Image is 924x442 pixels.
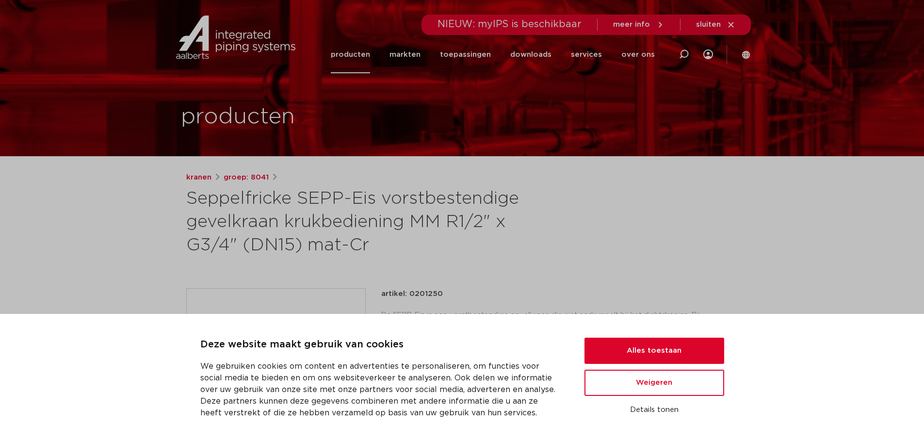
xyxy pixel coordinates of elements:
[331,36,370,73] a: producten
[621,36,655,73] a: over ons
[331,36,655,73] nav: Menu
[584,370,724,396] button: Weigeren
[571,36,602,73] a: services
[584,402,724,418] button: Details tonen
[696,20,735,29] a: sluiten
[181,101,295,132] h1: producten
[584,338,724,364] button: Alles toestaan
[389,36,421,73] a: markten
[438,19,582,29] span: NIEUW: myIPS is beschikbaar
[200,360,561,419] p: We gebruiken cookies om content en advertenties te personaliseren, om functies voor social media ...
[440,36,491,73] a: toepassingen
[613,20,665,29] a: meer info
[381,288,443,300] p: artikel: 0201250
[186,187,551,257] h1: Seppelfricke SEPP-Eis vorstbestendige gevelkraan krukbediening MM R1/2" x G3/4" (DN15) mat-Cr
[696,21,721,28] span: sluiten
[613,21,650,28] span: meer info
[224,172,269,183] a: groep: 8041
[381,308,738,405] div: De SEPP-Eis is een vorstbestendige gevelkraan die niet nadruppelt bij het dichtdraaien. Bij bevri...
[200,337,561,353] p: Deze website maakt gebruik van cookies
[510,36,551,73] a: downloads
[186,172,211,183] a: kranen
